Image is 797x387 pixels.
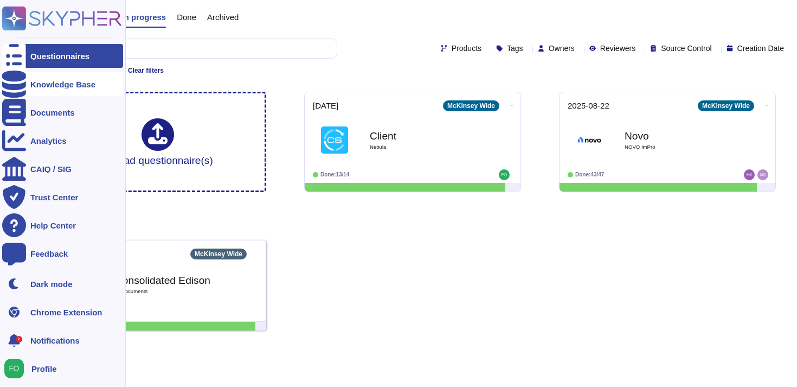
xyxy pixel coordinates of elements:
span: Reviewers [600,45,635,52]
span: Profile [31,365,57,373]
span: Tags [507,45,523,52]
a: CAIQ / SIG [2,157,123,181]
span: Clear filters [128,67,164,74]
a: Analytics [2,129,123,153]
span: 11 document s [115,289,223,294]
span: Done [177,13,196,21]
img: user [499,169,510,180]
div: 2 [16,336,22,342]
div: Trust Center [30,193,78,201]
input: Search by keywords [43,39,337,58]
span: Notifications [30,337,80,345]
a: Feedback [2,242,123,265]
span: Archived [207,13,239,21]
div: Chrome Extension [30,308,102,316]
a: Questionnaires [2,44,123,68]
a: Knowledge Base [2,72,123,96]
a: Help Center [2,213,123,237]
span: Nebula [370,144,478,150]
span: Done: 13/14 [320,172,349,177]
img: user [757,169,768,180]
div: Help Center [30,221,76,230]
b: Novo [625,131,733,141]
img: user [4,359,24,378]
div: Analytics [30,137,67,145]
button: user [2,357,31,380]
img: Logo [576,126,603,154]
div: Documents [30,109,75,117]
div: McKinsey Wide [190,249,247,259]
span: Products [452,45,481,52]
img: Logo [321,126,348,154]
span: Source Control [661,45,711,52]
span: In progress [121,13,166,21]
b: Consolidated Edison [115,275,223,286]
div: Feedback [30,250,68,258]
div: Knowledge Base [30,80,95,88]
div: Questionnaires [30,52,89,60]
div: Upload questionnaire(s) [102,118,213,166]
span: 2025-08-22 [568,101,609,110]
span: [DATE] [313,101,338,110]
div: McKinsey Wide [698,100,754,111]
span: Done: 43/47 [575,172,604,177]
span: Creation Date [737,45,784,52]
div: McKinsey Wide [443,100,499,111]
span: NOVO ImPro [625,144,733,150]
a: Trust Center [2,185,123,209]
div: Dark mode [30,280,73,288]
a: Chrome Extension [2,300,123,324]
b: Client [370,131,478,141]
div: CAIQ / SIG [30,165,72,173]
span: Owners [549,45,575,52]
img: user [744,169,755,180]
a: Documents [2,100,123,124]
